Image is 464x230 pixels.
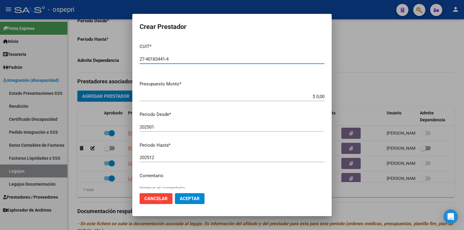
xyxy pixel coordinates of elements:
[140,142,324,149] p: Periodo Hasta
[180,196,200,201] span: Aceptar
[175,193,205,204] button: Aceptar
[140,111,324,118] p: Periodo Desde
[443,209,458,224] div: Open Intercom Messenger
[140,193,172,204] button: Cancelar
[140,43,324,50] p: CUIT
[140,21,324,33] h2: Crear Prestador
[140,172,324,179] p: Comentario
[140,81,324,88] p: Presupuesto Monto
[144,196,168,201] span: Cancelar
